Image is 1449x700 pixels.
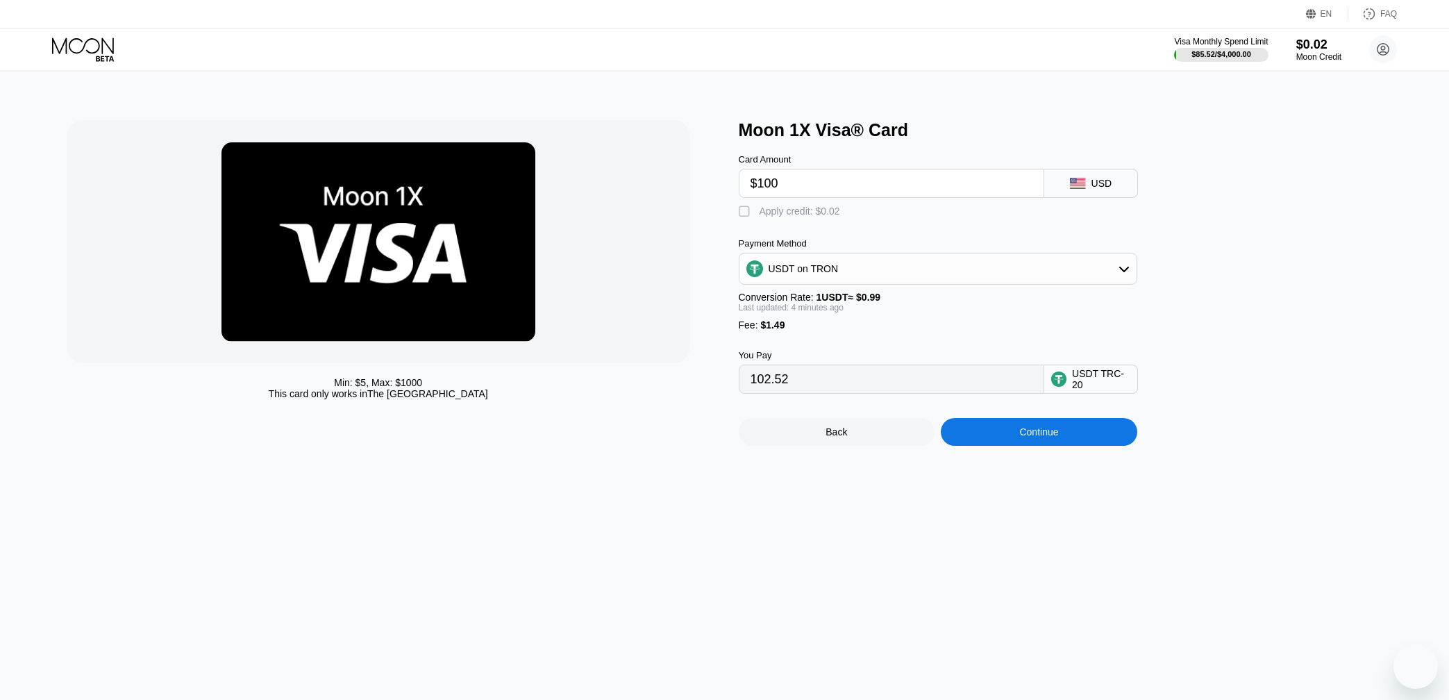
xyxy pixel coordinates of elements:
div: Min: $ 5 , Max: $ 1000 [334,377,422,388]
div: Moon Credit [1296,52,1341,62]
div: FAQ [1348,7,1397,21]
div: Back [739,418,935,446]
div: This card only works in The [GEOGRAPHIC_DATA] [269,388,488,399]
div: USD [1091,178,1112,189]
span: $1.49 [760,319,785,331]
div:  [739,205,753,219]
div: FAQ [1380,9,1397,19]
div: Last updated: 4 minutes ago [739,303,1137,312]
div: EN [1306,7,1348,21]
div: EN [1321,9,1332,19]
div: Continue [1019,426,1058,437]
div: Visa Monthly Spend Limit [1174,37,1268,47]
div: USDT TRC-20 [1072,368,1130,390]
div: Payment Method [739,238,1137,249]
div: Visa Monthly Spend Limit$85.52/$4,000.00 [1174,37,1268,62]
div: You Pay [739,350,1044,360]
div: Fee : [739,319,1137,331]
span: 1 USDT ≈ $0.99 [816,292,881,303]
div: Continue [941,418,1137,446]
div: $85.52 / $4,000.00 [1191,50,1251,58]
div: Conversion Rate: [739,292,1137,303]
div: USDT on TRON [739,255,1137,283]
div: $0.02Moon Credit [1296,37,1341,62]
iframe: Button to launch messaging window [1393,644,1438,689]
div: Back [826,426,847,437]
div: Apply credit: $0.02 [760,206,840,217]
div: $0.02 [1296,37,1341,52]
div: Card Amount [739,154,1044,165]
div: USDT on TRON [769,263,839,274]
div: Moon 1X Visa® Card [739,120,1397,140]
input: $0.00 [751,169,1032,197]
